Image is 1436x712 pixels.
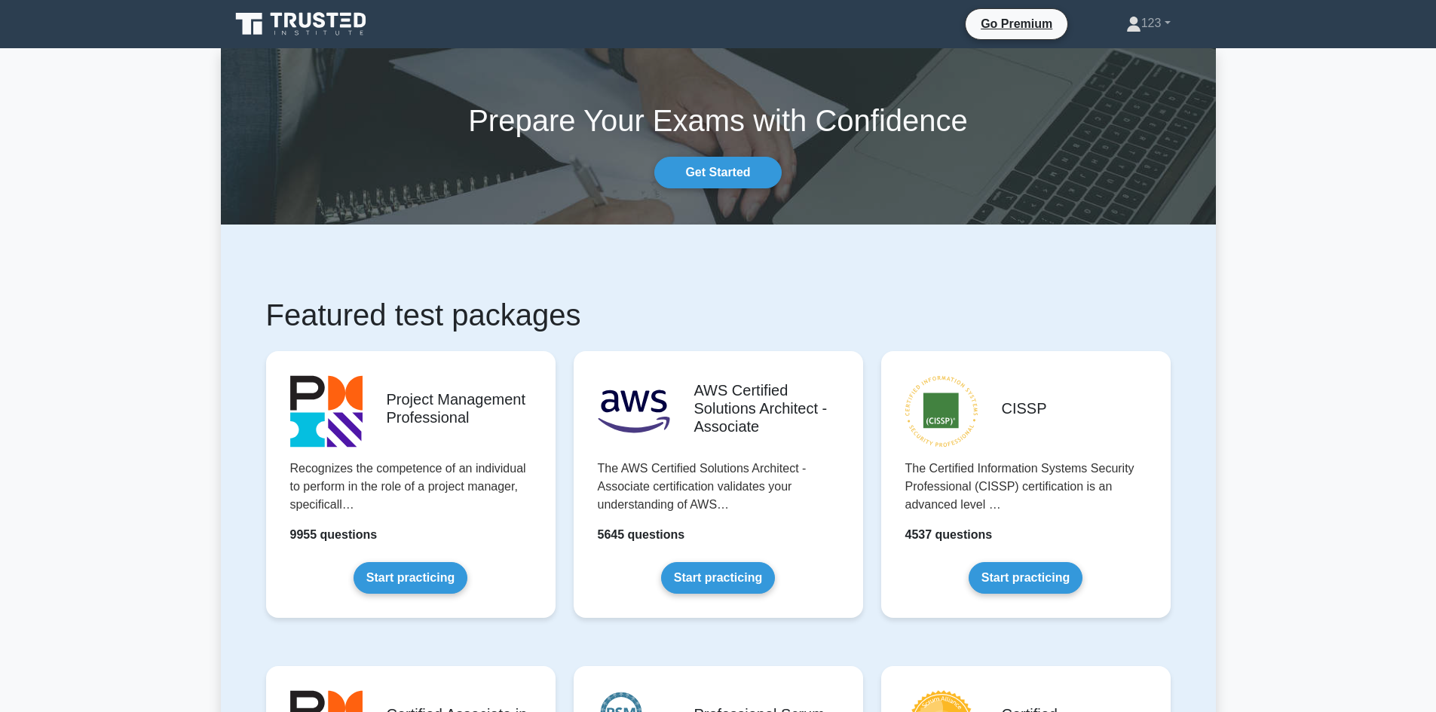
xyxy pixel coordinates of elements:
a: 123 [1090,8,1207,38]
a: Get Started [654,157,781,188]
a: Start practicing [661,562,775,594]
h1: Featured test packages [266,297,1171,333]
a: Go Premium [972,14,1061,33]
a: Start practicing [969,562,1082,594]
h1: Prepare Your Exams with Confidence [221,102,1216,139]
a: Start practicing [354,562,467,594]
